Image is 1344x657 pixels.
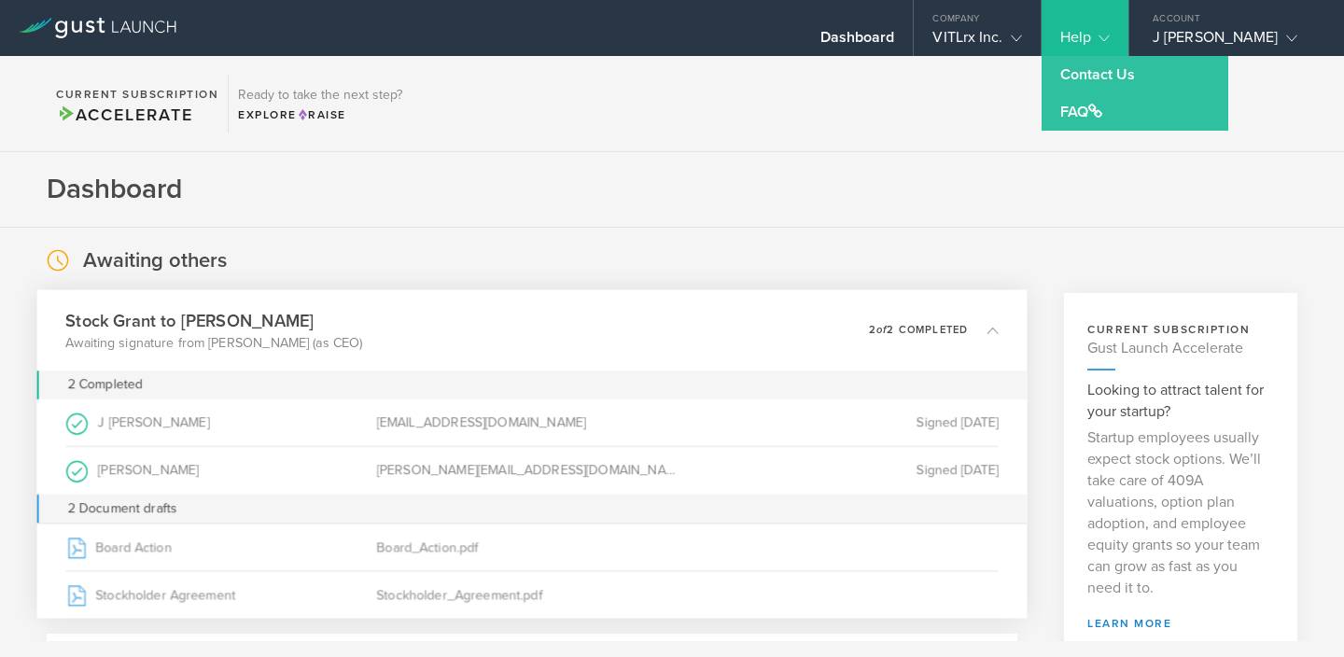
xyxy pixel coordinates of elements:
[1087,427,1274,599] p: Startup employees usually expect stock options. We’ll take care of 409A valuations, option plan a...
[238,106,402,123] div: Explore
[56,105,192,125] span: Accelerate
[1087,380,1274,423] h3: Looking to attract talent for your startup?
[65,447,376,495] div: [PERSON_NAME]
[65,333,362,352] p: Awaiting signature from [PERSON_NAME] (as CEO)
[65,524,376,570] div: Board Action
[37,370,1028,399] div: 2 Completed
[869,325,968,335] p: 2 2 completed
[688,399,999,446] div: Signed [DATE]
[56,89,218,100] h2: Current Subscription
[228,75,412,133] div: Ready to take the next step?ExploreRaise
[297,108,346,121] span: Raise
[65,399,376,446] div: J [PERSON_NAME]
[83,247,227,274] h2: Awaiting others
[1087,618,1274,629] a: learn more
[376,524,687,570] div: Board_Action.pdf
[376,571,687,618] div: Stockholder_Agreement.pdf
[238,89,402,102] h3: Ready to take the next step?
[1060,28,1110,56] div: Help
[820,28,895,56] div: Dashboard
[876,324,887,336] em: of
[932,28,1021,56] div: VITLrx Inc.
[688,447,999,495] div: Signed [DATE]
[1251,567,1344,657] iframe: Chat Widget
[65,571,376,618] div: Stockholder Agreement
[1153,28,1311,56] div: J [PERSON_NAME]
[376,447,687,495] div: [PERSON_NAME][EMAIL_ADDRESS][DOMAIN_NAME]
[65,308,362,333] h3: Stock Grant to [PERSON_NAME]
[376,399,687,446] div: [EMAIL_ADDRESS][DOMAIN_NAME]
[1087,321,1274,338] h3: current subscription
[37,495,1028,524] div: 2 Document drafts
[1087,338,1274,359] h4: Gust Launch Accelerate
